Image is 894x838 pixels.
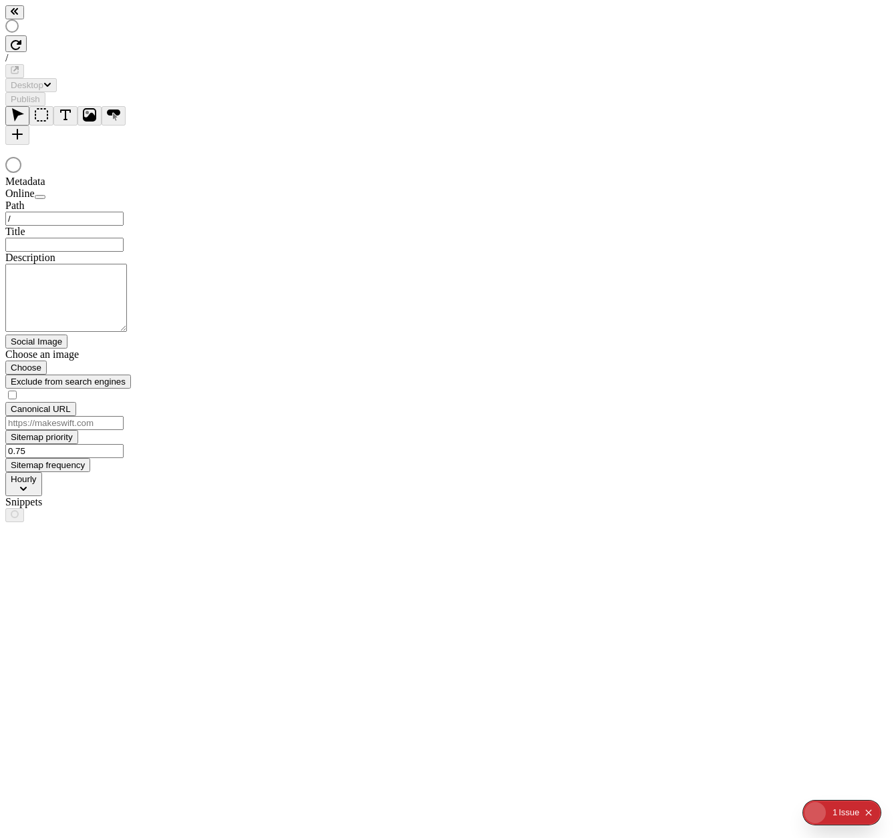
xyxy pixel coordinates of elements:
button: Button [102,106,126,126]
span: Hourly [11,474,37,484]
span: Social Image [11,337,62,347]
span: Path [5,200,24,211]
button: Social Image [5,335,67,349]
span: Title [5,226,25,237]
button: Box [29,106,53,126]
button: Image [78,106,102,126]
div: Snippets [5,496,166,508]
span: Online [5,188,35,199]
span: Sitemap frequency [11,460,85,470]
button: Desktop [5,78,57,92]
button: Text [53,106,78,126]
button: Choose [5,361,47,375]
button: Canonical URL [5,402,76,416]
div: Choose an image [5,349,166,361]
span: Publish [11,94,40,104]
button: Sitemap priority [5,430,78,444]
span: Description [5,252,55,263]
span: Choose [11,363,41,373]
div: Metadata [5,176,166,188]
input: https://makeswift.com [5,416,124,430]
button: Exclude from search engines [5,375,131,389]
button: Hourly [5,472,42,496]
span: Exclude from search engines [11,377,126,387]
span: Desktop [11,80,43,90]
div: / [5,52,889,64]
span: Canonical URL [11,404,71,414]
button: Publish [5,92,45,106]
button: Sitemap frequency [5,458,90,472]
span: Sitemap priority [11,432,73,442]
